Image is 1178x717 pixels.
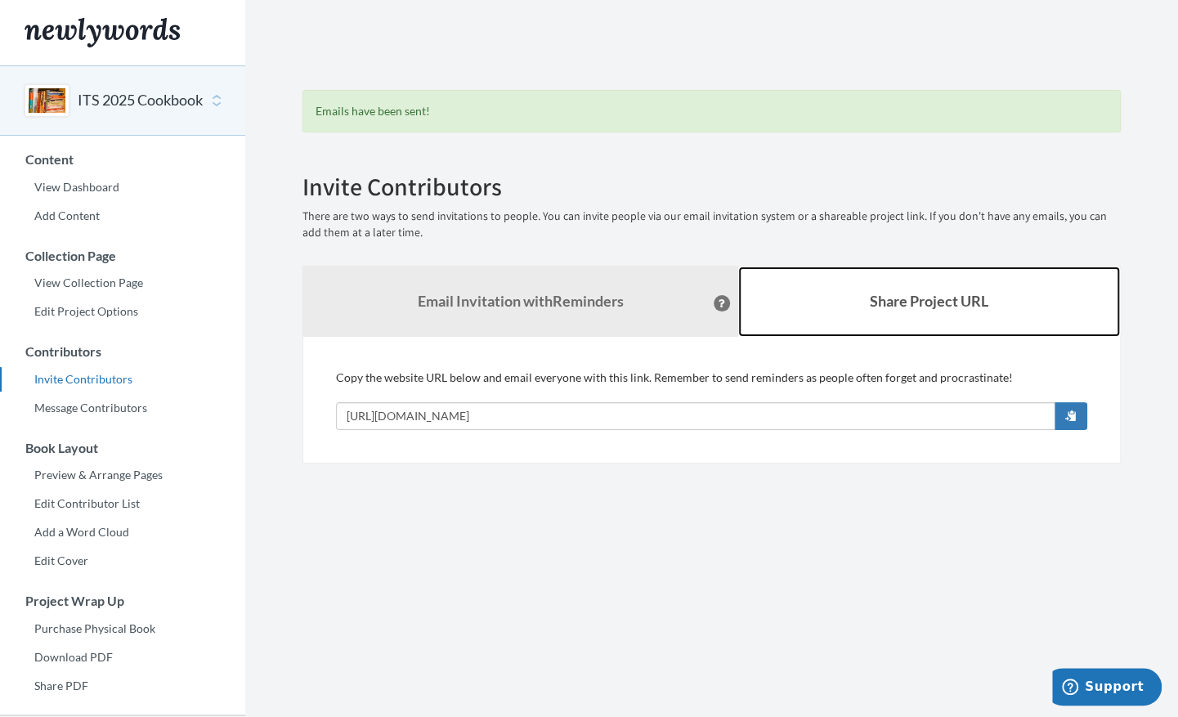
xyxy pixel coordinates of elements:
[1,152,245,167] h3: Content
[302,90,1121,132] div: Emails have been sent!
[1,441,245,455] h3: Book Layout
[1,249,245,263] h3: Collection Page
[870,292,988,310] b: Share Project URL
[1,594,245,608] h3: Project Wrap Up
[1,344,245,359] h3: Contributors
[336,370,1087,430] div: Copy the website URL below and email everyone with this link. Remember to send reminders as peopl...
[418,292,624,310] strong: Email Invitation with Reminders
[78,90,203,111] button: ITS 2025 Cookbook
[25,18,180,47] img: Newlywords logo
[302,173,1121,200] h2: Invite Contributors
[1052,668,1162,709] iframe: Opens a widget where you can chat to one of our agents
[302,208,1121,241] p: There are two ways to send invitations to people. You can invite people via our email invitation ...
